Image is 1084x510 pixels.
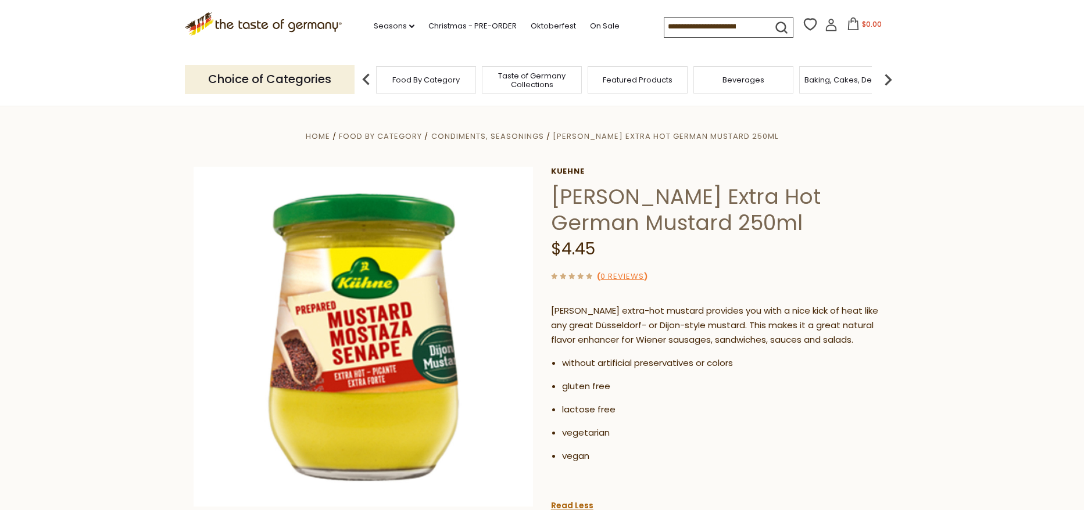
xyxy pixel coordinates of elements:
a: Featured Products [603,76,672,84]
span: $0.00 [862,19,882,29]
span: ( ) [597,271,647,282]
span: $4.45 [551,238,595,260]
a: Seasons [374,20,414,33]
img: next arrow [876,68,900,91]
li: vegetarian [562,426,891,440]
a: Condiments, Seasonings [431,131,544,142]
a: Food By Category [392,76,460,84]
a: Taste of Germany Collections [485,71,578,89]
a: [PERSON_NAME] Extra Hot German Mustard 250ml [553,131,778,142]
a: Home [306,131,330,142]
li: gluten free [562,379,891,394]
li: without artificial preservatives or colors [562,356,891,371]
li: lactose free [562,403,891,417]
a: Food By Category [339,131,422,142]
img: previous arrow [355,68,378,91]
img: Kuehne Extra Hot German Mustard 250ml [194,167,534,507]
p: [PERSON_NAME] extra-hot mustard provides you with a nice kick of heat like any great Düsseldorf- ... [551,304,891,347]
a: 0 Reviews [600,271,644,283]
li: vegan [562,449,891,464]
a: Baking, Cakes, Desserts [804,76,895,84]
a: Christmas - PRE-ORDER [428,20,517,33]
a: Kuehne [551,167,891,176]
button: $0.00 [840,17,889,35]
a: Beverages [722,76,764,84]
p: Choice of Categories [185,65,355,94]
a: On Sale [590,20,620,33]
a: Oktoberfest [531,20,576,33]
h1: [PERSON_NAME] Extra Hot German Mustard 250ml [551,184,891,236]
